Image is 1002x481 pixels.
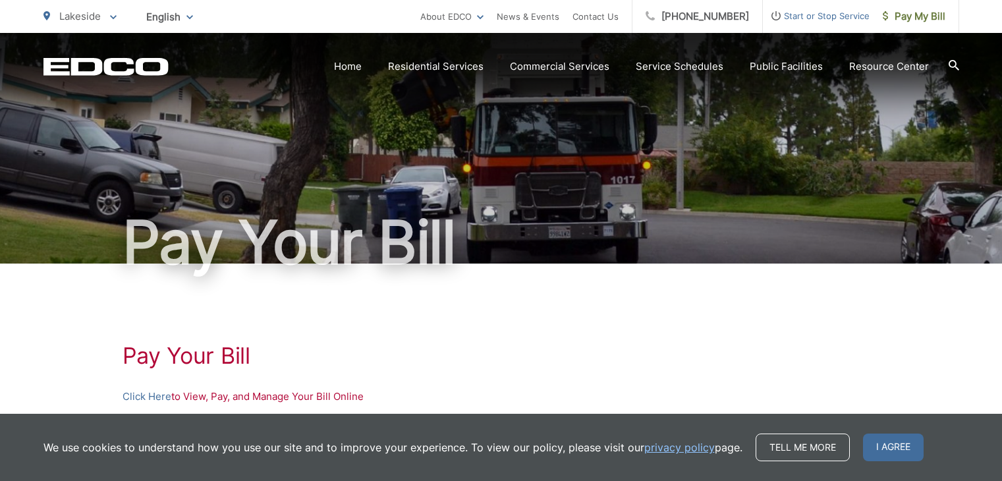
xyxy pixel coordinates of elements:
[756,434,850,461] a: Tell me more
[43,439,742,455] p: We use cookies to understand how you use our site and to improve your experience. To view our pol...
[644,439,715,455] a: privacy policy
[334,59,362,74] a: Home
[43,57,169,76] a: EDCD logo. Return to the homepage.
[136,5,203,28] span: English
[572,9,619,24] a: Contact Us
[636,59,723,74] a: Service Schedules
[420,9,484,24] a: About EDCO
[863,434,924,461] span: I agree
[123,389,880,405] p: to View, Pay, and Manage Your Bill Online
[123,343,880,369] h1: Pay Your Bill
[750,59,823,74] a: Public Facilities
[849,59,929,74] a: Resource Center
[123,389,171,405] a: Click Here
[388,59,484,74] a: Residential Services
[510,59,609,74] a: Commercial Services
[883,9,945,24] span: Pay My Bill
[59,10,101,22] span: Lakeside
[43,210,959,275] h1: Pay Your Bill
[497,9,559,24] a: News & Events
